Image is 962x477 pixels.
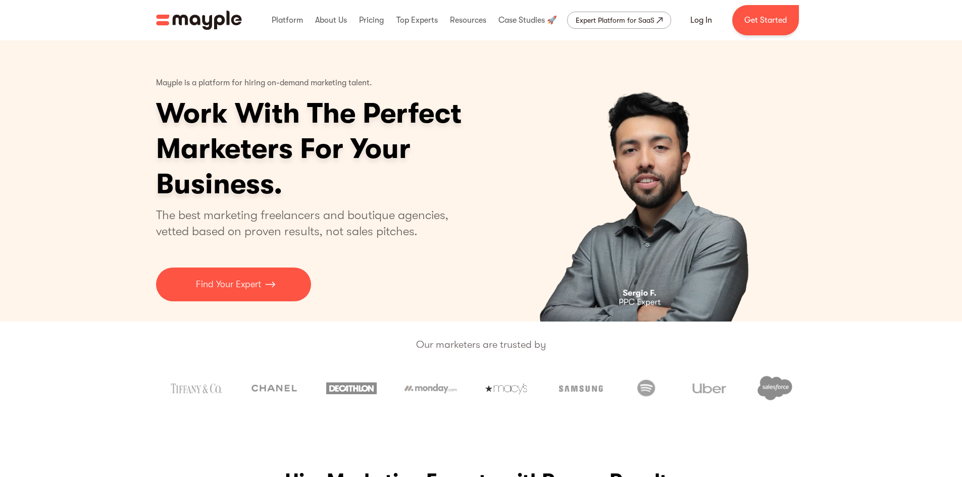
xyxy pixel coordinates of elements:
[156,11,242,30] img: Mayple logo
[576,14,654,26] div: Expert Platform for SaaS
[156,207,461,239] p: The best marketing freelancers and boutique agencies, vetted based on proven results, not sales p...
[567,12,671,29] a: Expert Platform for SaaS
[156,71,372,96] p: Mayple is a platform for hiring on-demand marketing talent.
[732,5,799,35] a: Get Started
[156,96,540,202] h1: Work With The Perfect Marketers For Your Business.
[678,8,724,32] a: Log In
[196,278,261,291] p: Find Your Expert
[156,268,311,301] a: Find Your Expert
